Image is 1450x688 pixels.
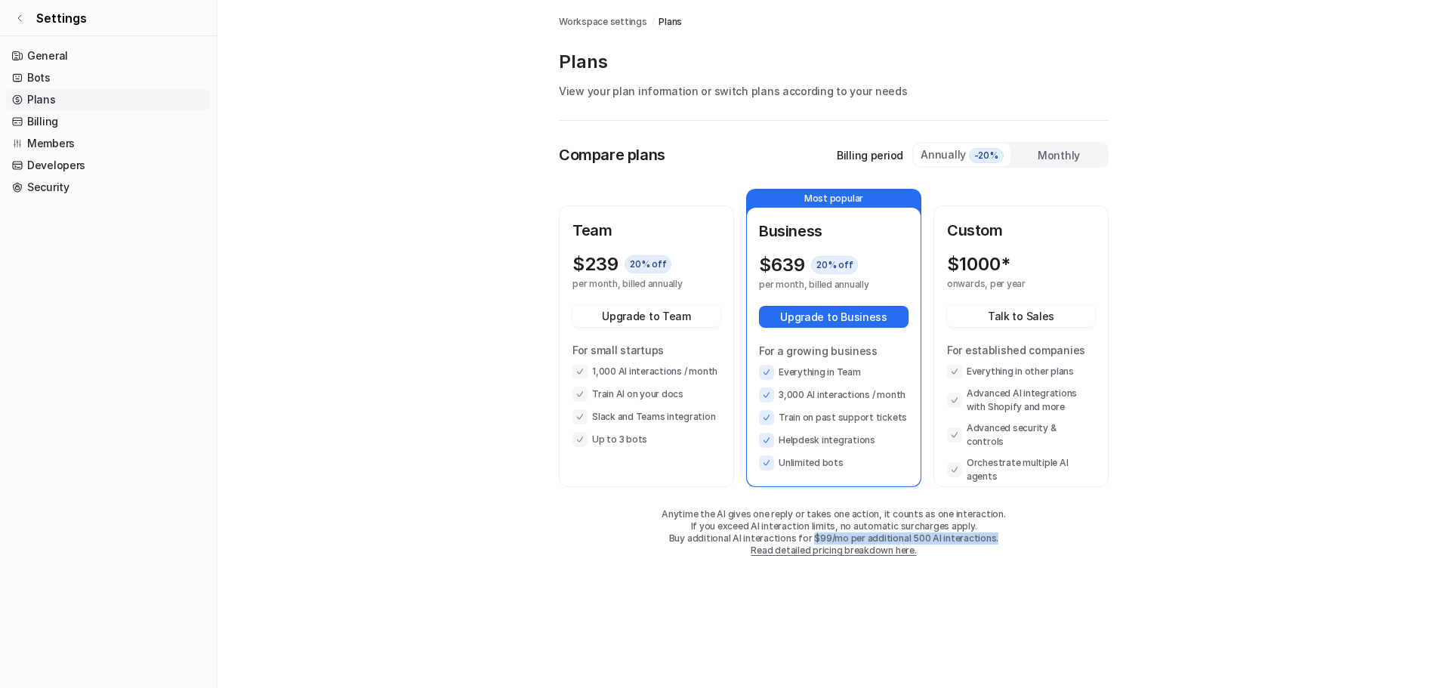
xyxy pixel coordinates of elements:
a: Plans [6,89,211,110]
a: Plans [659,15,682,29]
a: General [6,45,211,66]
li: Everything in Team [759,365,909,380]
a: Bots [6,67,211,88]
li: 3,000 AI interactions / month [759,387,909,403]
li: Advanced AI integrations with Shopify and more [947,387,1095,414]
li: Advanced security & controls [947,421,1095,449]
span: Settings [36,9,87,27]
li: Helpdesk integrations [759,433,909,448]
p: $ 1000* [947,254,1010,275]
span: / [652,15,655,29]
span: -20% [969,148,1004,163]
li: Orchestrate multiple AI agents [947,456,1095,483]
p: For established companies [947,342,1095,358]
a: Developers [6,155,211,176]
li: Train on past support tickets [759,410,909,425]
p: Business [759,220,909,242]
li: Slack and Teams integration [572,409,720,424]
a: Billing [6,111,211,132]
a: Members [6,133,211,154]
p: Most popular [747,190,921,208]
p: Buy additional AI interactions for $99/mo per additional 500 AI interactions. [559,532,1109,545]
p: View your plan information or switch plans according to your needs [559,83,1109,99]
p: $ 239 [572,254,619,275]
span: 20 % off [625,255,671,273]
a: Security [6,177,211,198]
a: Read detailed pricing breakdown here. [751,545,916,556]
p: Anytime the AI gives one reply or takes one action, it counts as one interaction. [559,508,1109,520]
span: 20 % off [811,256,858,274]
p: For small startups [572,342,720,358]
li: Up to 3 bots [572,432,720,447]
p: onwards, per year [947,278,1068,290]
div: Annually [920,147,1004,163]
div: Monthly [1010,144,1107,166]
a: Workspace settings [559,15,647,29]
p: If you exceed AI interaction limits, no automatic surcharges apply. [559,520,1109,532]
button: Upgrade to Team [572,305,720,327]
p: Billing period [837,147,903,163]
p: For a growing business [759,343,909,359]
p: Compare plans [559,143,665,166]
button: Talk to Sales [947,305,1095,327]
li: 1,000 AI interactions / month [572,364,720,379]
li: Train AI on your docs [572,387,720,402]
p: per month, billed annually [572,278,693,290]
p: per month, billed annually [759,279,881,291]
button: Upgrade to Business [759,306,909,328]
p: $ 639 [759,255,805,276]
li: Everything in other plans [947,364,1095,379]
p: Custom [947,219,1095,242]
p: Plans [559,50,1109,74]
p: Team [572,219,720,242]
li: Unlimited bots [759,455,909,470]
